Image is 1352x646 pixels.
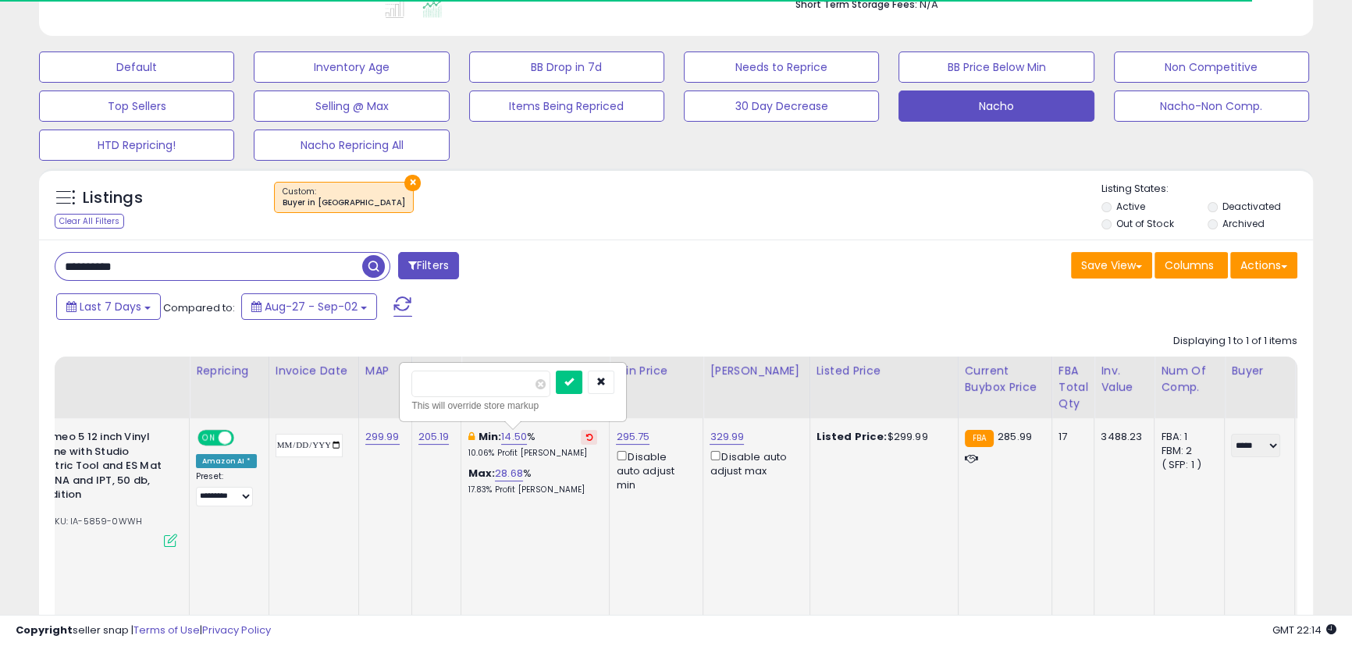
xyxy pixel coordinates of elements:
a: Terms of Use [133,623,200,637]
strong: Copyright [16,623,73,637]
div: Disable auto adjust min [616,448,691,492]
th: CSV column name: cust_attr_3_Invoice Date [269,357,358,418]
p: 10.06% Profit [PERSON_NAME] [468,448,597,459]
a: 14.50 [501,429,527,445]
button: Non Competitive [1114,51,1309,83]
div: Listed Price [817,363,952,379]
div: $299.99 [817,430,946,444]
a: 295.75 [616,429,649,445]
h5: Listings [83,187,143,209]
button: HTD Repricing! [39,130,234,161]
div: Displaying 1 to 1 of 1 items [1173,334,1297,349]
label: Archived [1222,217,1265,230]
button: Last 7 Days [56,293,161,320]
p: Listing States: [1101,182,1313,197]
span: 2025-09-10 22:14 GMT [1272,623,1336,637]
span: OFF [232,431,257,445]
div: FBM: 2 [1161,444,1212,458]
span: Custom: [283,186,405,209]
button: 30 Day Decrease [684,91,879,122]
a: 329.99 [710,429,744,445]
button: Aug-27 - Sep-02 [241,293,377,320]
button: Save View [1071,252,1152,279]
button: BB Price Below Min [898,51,1094,83]
a: 299.99 [365,429,400,445]
span: 285.99 [998,429,1032,444]
div: [PERSON_NAME] [710,363,802,379]
div: 17 [1058,430,1083,444]
button: Default [39,51,234,83]
button: Inventory Age [254,51,449,83]
div: % [468,467,597,495]
span: | SKU: IA-5859-0WWH [37,515,142,527]
button: Nacho [898,91,1094,122]
a: Privacy Policy [202,623,271,637]
div: 3488.23 [1101,430,1142,444]
button: Needs to Reprice [684,51,879,83]
button: Items Being Repriced [469,91,664,122]
button: Actions [1230,252,1297,279]
label: Active [1116,200,1145,213]
span: Last 7 Days [80,299,141,314]
div: Preset: [196,471,257,506]
div: MAP [365,363,405,379]
span: ON [199,431,219,445]
div: Min Price [616,363,696,379]
label: Deactivated [1222,200,1281,213]
b: Min: [479,429,502,444]
div: Inv. value [1101,363,1147,396]
div: Buyer in [GEOGRAPHIC_DATA] [283,197,405,208]
div: Invoice Date [276,363,352,379]
th: The percentage added to the cost of goods (COGS) that forms the calculator for Min & Max prices. [461,357,610,418]
div: FBA: 1 [1161,430,1212,444]
div: Amazon AI * [196,454,257,468]
small: FBA [965,430,994,447]
b: Max: [468,466,495,481]
div: ( SFP: 1 ) [1161,458,1212,472]
b: Listed Price: [817,429,888,444]
div: FBA Total Qty [1058,363,1088,412]
button: Filters [398,252,459,279]
span: Aug-27 - Sep-02 [265,299,358,314]
button: Nacho Repricing All [254,130,449,161]
div: Buyer [1231,363,1288,379]
div: Num of Comp. [1161,363,1218,396]
div: Disable auto adjust max [710,448,797,478]
button: BB Drop in 7d [469,51,664,83]
th: CSV column name: cust_attr_1_Buyer [1225,357,1295,418]
div: Clear All Filters [55,214,124,229]
a: 28.68 [495,466,523,481]
div: % [468,430,597,459]
button: × [404,175,421,191]
span: Compared to: [163,300,235,315]
div: Repricing [196,363,262,379]
button: Selling @ Max [254,91,449,122]
button: Top Sellers [39,91,234,122]
button: Nacho-Non Comp. [1114,91,1309,122]
div: Current Buybox Price [965,363,1045,396]
p: 17.83% Profit [PERSON_NAME] [468,484,597,495]
div: seller snap | | [16,623,271,638]
label: Out of Stock [1116,217,1173,230]
span: Columns [1165,257,1214,273]
div: This will override store markup [411,398,614,414]
button: Columns [1155,252,1228,279]
a: 205.19 [418,429,450,445]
